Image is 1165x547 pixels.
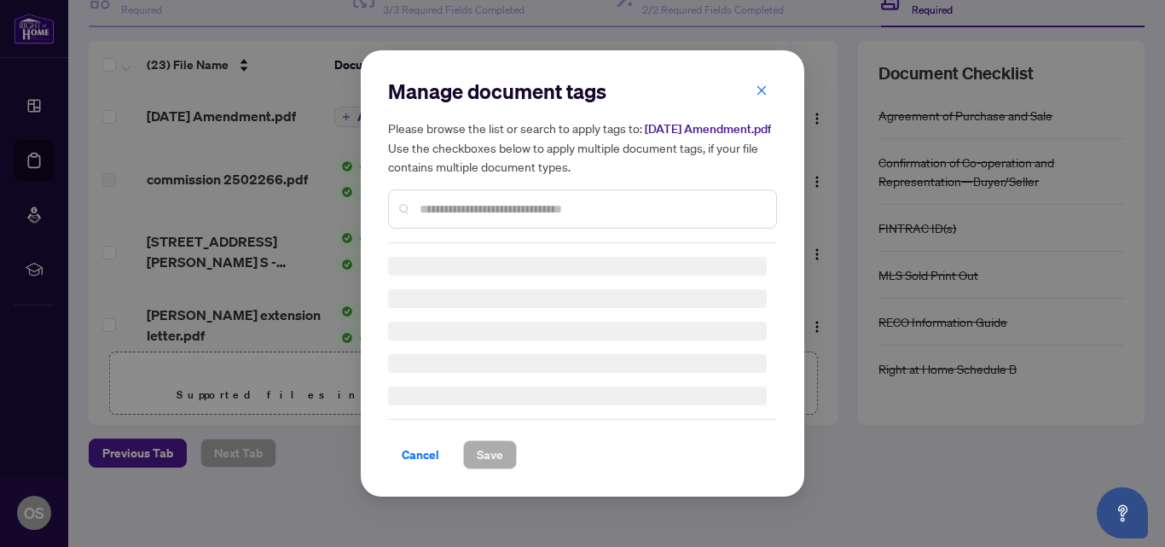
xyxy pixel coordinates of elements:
[756,84,768,96] span: close
[402,441,439,468] span: Cancel
[388,440,453,469] button: Cancel
[463,440,517,469] button: Save
[1097,487,1148,538] button: Open asap
[645,121,771,137] span: [DATE] Amendment.pdf
[388,119,777,176] h5: Please browse the list or search to apply tags to: Use the checkboxes below to apply multiple doc...
[388,78,777,105] h2: Manage document tags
